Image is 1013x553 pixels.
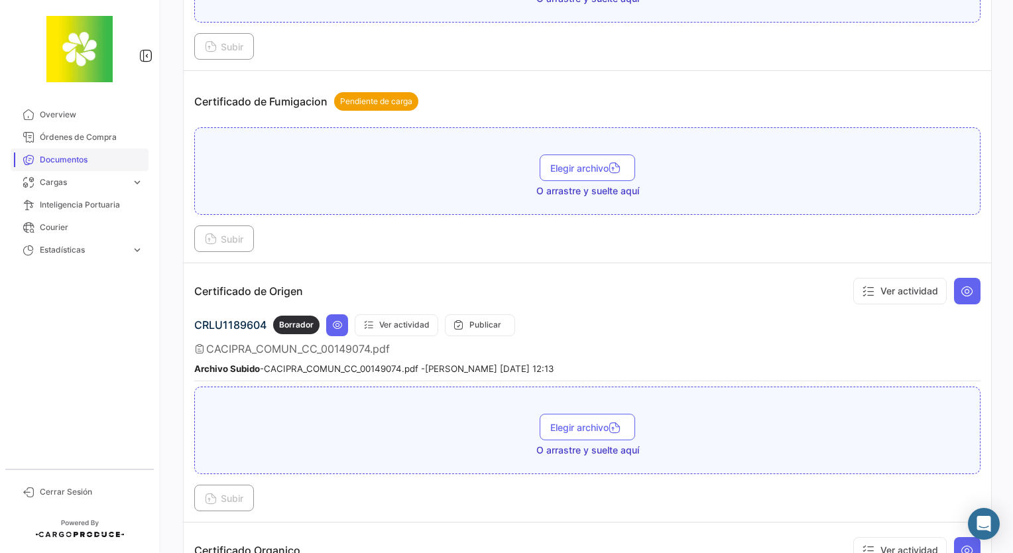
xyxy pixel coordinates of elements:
a: Inteligencia Portuaria [11,194,149,216]
button: Subir [194,485,254,511]
span: O arrastre y suelte aquí [536,444,639,457]
button: Subir [194,33,254,60]
button: Ver actividad [355,314,438,336]
span: Documentos [40,154,143,166]
span: CRLU1189604 [194,318,267,332]
span: Inteligencia Portuaria [40,199,143,211]
button: Subir [194,225,254,252]
p: Certificado de Origen [194,284,303,298]
span: expand_more [131,176,143,188]
span: Estadísticas [40,244,126,256]
span: Elegir archivo [550,422,625,433]
span: O arrastre y suelte aquí [536,184,639,198]
button: Publicar [445,314,515,336]
button: Ver actividad [853,278,947,304]
span: Borrador [279,319,314,331]
b: Archivo Subido [194,363,260,374]
span: Subir [205,493,243,504]
small: - CACIPRA_COMUN_CC_00149074.pdf - [PERSON_NAME] [DATE] 12:13 [194,363,554,374]
button: Elegir archivo [540,154,635,181]
span: Cerrar Sesión [40,486,143,498]
span: CACIPRA_COMUN_CC_00149074.pdf [206,342,390,355]
img: 8664c674-3a9e-46e9-8cba-ffa54c79117b.jfif [46,16,113,82]
span: Overview [40,109,143,121]
button: Elegir archivo [540,414,635,440]
a: Overview [11,103,149,126]
span: expand_more [131,244,143,256]
span: Subir [205,233,243,245]
div: Abrir Intercom Messenger [968,508,1000,540]
span: Órdenes de Compra [40,131,143,143]
a: Documentos [11,149,149,171]
span: Cargas [40,176,126,188]
p: Certificado de Fumigacion [194,92,418,111]
span: Elegir archivo [550,162,625,174]
span: Courier [40,221,143,233]
a: Courier [11,216,149,239]
span: Pendiente de carga [340,95,412,107]
a: Órdenes de Compra [11,126,149,149]
span: Subir [205,41,243,52]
